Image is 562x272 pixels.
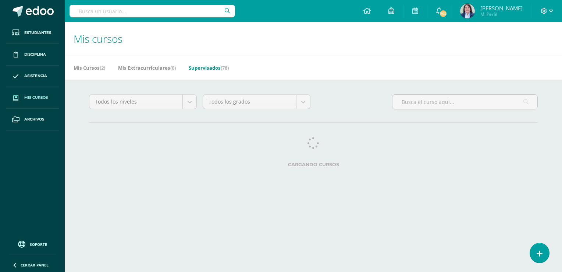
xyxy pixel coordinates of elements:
[480,11,523,17] span: Mi Perfil
[460,4,475,18] img: 7189dd0a2475061f524ba7af0511f049.png
[6,109,59,130] a: Archivos
[95,95,177,109] span: Todos los niveles
[70,5,235,17] input: Busca un usuario...
[24,30,51,36] span: Estudiantes
[24,116,44,122] span: Archivos
[392,95,537,109] input: Busca el curso aquí...
[118,62,176,74] a: Mis Extracurriculares(0)
[189,62,229,74] a: Supervisados(78)
[6,87,59,109] a: Mis cursos
[74,32,122,46] span: Mis cursos
[30,242,47,247] span: Soporte
[439,10,447,18] span: 752
[21,262,49,268] span: Cerrar panel
[480,4,523,12] span: [PERSON_NAME]
[89,162,538,167] label: Cargando cursos
[203,95,310,109] a: Todos los grados
[6,44,59,66] a: Disciplina
[6,22,59,44] a: Estudiantes
[6,66,59,87] a: Asistencia
[170,64,176,71] span: (0)
[24,95,48,101] span: Mis cursos
[209,95,291,109] span: Todos los grados
[24,73,47,79] span: Asistencia
[9,239,56,249] a: Soporte
[100,64,105,71] span: (2)
[74,62,105,74] a: Mis Cursos(2)
[89,95,196,109] a: Todos los niveles
[24,52,46,57] span: Disciplina
[221,64,229,71] span: (78)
